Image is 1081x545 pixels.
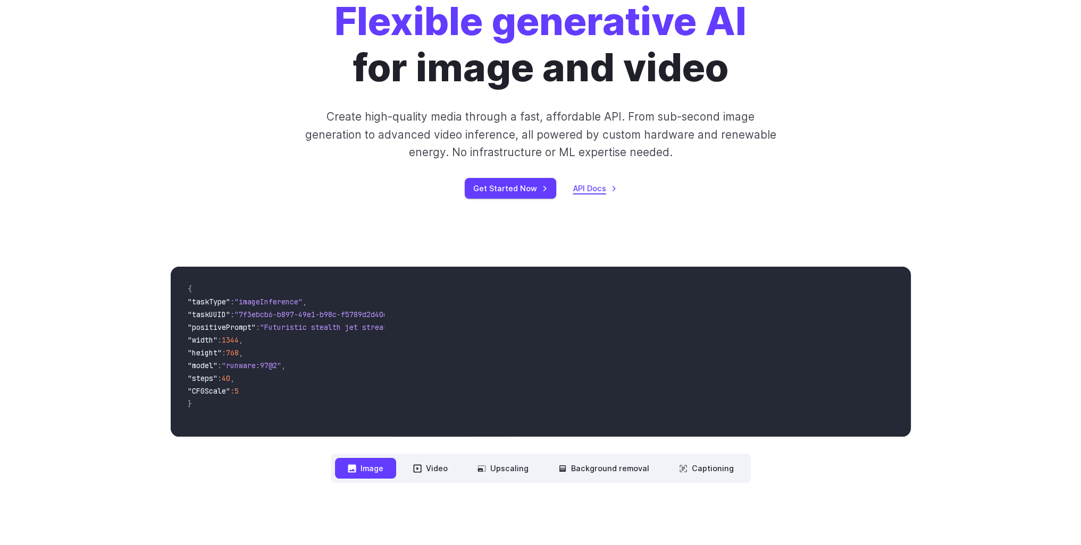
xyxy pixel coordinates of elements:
span: "CFGScale" [188,386,230,396]
button: Upscaling [465,458,541,479]
span: , [281,361,286,370]
a: Get Started Now [465,178,556,199]
button: Video [400,458,460,479]
button: Image [335,458,396,479]
span: "model" [188,361,217,370]
span: 40 [222,373,230,383]
span: "taskType" [188,297,230,306]
span: "taskUUID" [188,310,230,319]
span: : [217,361,222,370]
span: 5 [234,386,239,396]
button: Background removal [546,458,662,479]
a: API Docs [573,182,617,194]
span: "steps" [188,373,217,383]
span: { [188,284,192,294]
span: , [239,335,243,345]
span: 1344 [222,335,239,345]
button: Captioning [666,458,747,479]
span: "imageInference" [234,297,303,306]
span: : [217,373,222,383]
span: "positivePrompt" [188,322,256,332]
span: "Futuristic stealth jet streaking through a neon-lit cityscape with glowing purple exhaust" [260,322,647,332]
span: : [256,322,260,332]
span: "height" [188,348,222,357]
span: : [222,348,226,357]
span: "width" [188,335,217,345]
span: : [217,335,222,345]
span: 768 [226,348,239,357]
span: , [239,348,243,357]
span: "7f3ebcb6-b897-49e1-b98c-f5789d2d40d7" [234,310,396,319]
span: } [188,399,192,408]
span: : [230,310,234,319]
span: : [230,386,234,396]
span: "runware:97@2" [222,361,281,370]
span: : [230,297,234,306]
span: , [303,297,307,306]
p: Create high-quality media through a fast, affordable API. From sub-second image generation to adv... [304,108,777,161]
span: , [230,373,234,383]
